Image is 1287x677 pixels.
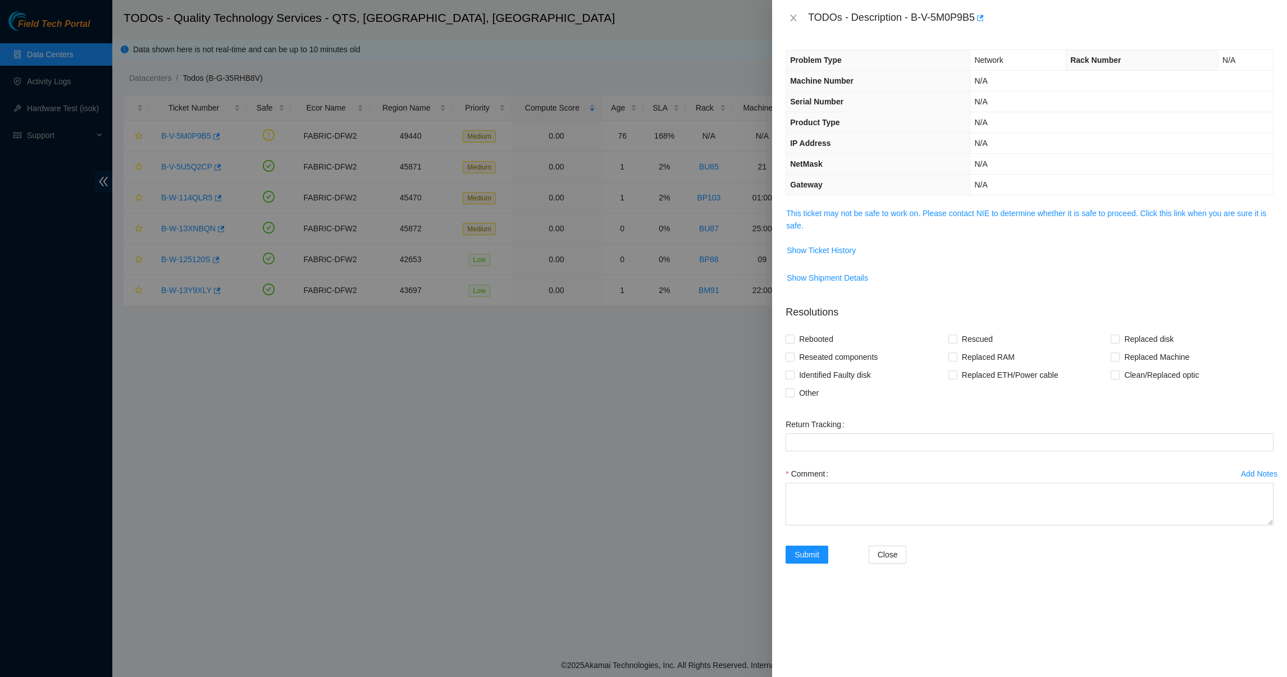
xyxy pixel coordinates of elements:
[878,548,898,561] span: Close
[957,348,1019,366] span: Replaced RAM
[790,56,842,65] span: Problem Type
[957,330,997,348] span: Rescued
[786,241,856,259] button: Show Ticket History
[786,546,828,564] button: Submit
[808,9,1274,27] div: TODOs - Description - B-V-5M0P9B5
[974,76,987,85] span: N/A
[786,269,869,287] button: Show Shipment Details
[790,97,843,106] span: Serial Number
[786,433,1274,451] input: Return Tracking
[786,483,1274,525] textarea: Comment
[1120,330,1178,348] span: Replaced disk
[974,97,987,106] span: N/A
[1241,470,1277,478] div: Add Notes
[1070,56,1121,65] span: Rack Number
[795,366,875,384] span: Identified Faulty disk
[786,296,1274,320] p: Resolutions
[795,548,819,561] span: Submit
[1222,56,1235,65] span: N/A
[957,366,1063,384] span: Replaced ETH/Power cable
[1120,366,1203,384] span: Clean/Replaced optic
[790,180,823,189] span: Gateway
[869,546,907,564] button: Close
[790,159,823,168] span: NetMask
[974,159,987,168] span: N/A
[795,348,882,366] span: Reseated components
[974,56,1003,65] span: Network
[790,139,830,148] span: IP Address
[786,415,849,433] label: Return Tracking
[795,330,838,348] span: Rebooted
[790,76,854,85] span: Machine Number
[786,13,801,24] button: Close
[1120,348,1194,366] span: Replaced Machine
[787,244,856,257] span: Show Ticket History
[974,139,987,148] span: N/A
[974,118,987,127] span: N/A
[789,13,798,22] span: close
[787,272,868,284] span: Show Shipment Details
[974,180,987,189] span: N/A
[786,209,1266,230] a: This ticket may not be safe to work on. Please contact NIE to determine whether it is safe to pro...
[795,384,823,402] span: Other
[786,465,833,483] label: Comment
[790,118,839,127] span: Product Type
[1240,465,1278,483] button: Add Notes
